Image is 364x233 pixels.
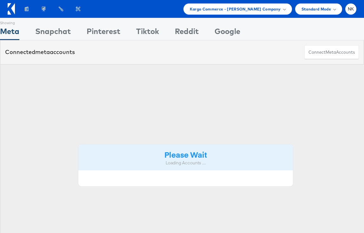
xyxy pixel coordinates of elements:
[215,26,240,40] div: Google
[348,7,354,11] span: NK
[301,6,331,12] span: Standard Mode
[35,48,50,56] span: meta
[164,149,207,160] strong: Please Wait
[190,6,281,12] span: Kargo Commerce - [PERSON_NAME] Company
[175,26,199,40] div: Reddit
[35,26,71,40] div: Snapchat
[136,26,159,40] div: Tiktok
[87,26,120,40] div: Pinterest
[326,49,336,55] span: meta
[5,48,75,56] div: Connected accounts
[83,160,288,166] div: Loading Accounts ....
[304,45,359,59] button: ConnectmetaAccounts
